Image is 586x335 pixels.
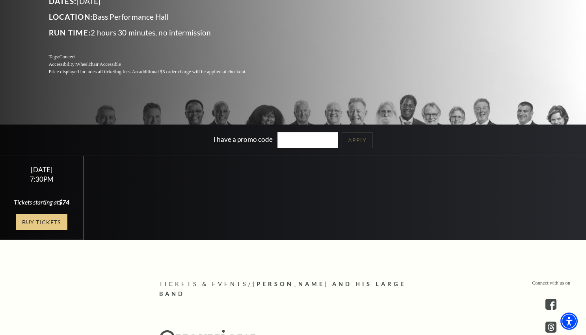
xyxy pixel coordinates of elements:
[545,299,556,310] a: facebook - open in a new tab
[9,198,74,207] div: Tickets starting at
[49,53,266,61] p: Tags:
[49,26,266,39] p: 2 hours 30 minutes, no intermission
[49,11,266,23] p: Bass Performance Hall
[9,166,74,174] div: [DATE]
[132,69,246,74] span: An additional $5 order charge will be applied at checkout.
[49,12,93,21] span: Location:
[159,281,249,287] span: Tickets & Events
[532,279,570,287] p: Connect with us on
[59,198,69,206] span: $74
[159,279,427,299] p: /
[560,313,578,330] div: Accessibility Menu
[49,61,266,68] p: Accessibility:
[49,68,266,76] p: Price displayed includes all ticketing fees.
[545,322,556,333] a: threads.com - open in a new tab
[59,54,75,60] span: Concert
[16,214,67,230] a: Buy Tickets
[159,281,406,297] span: [PERSON_NAME] and his Large Band
[9,176,74,182] div: 7:30PM
[76,61,121,67] span: Wheelchair Accessible
[214,135,273,143] label: I have a promo code
[49,28,91,37] span: Run Time:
